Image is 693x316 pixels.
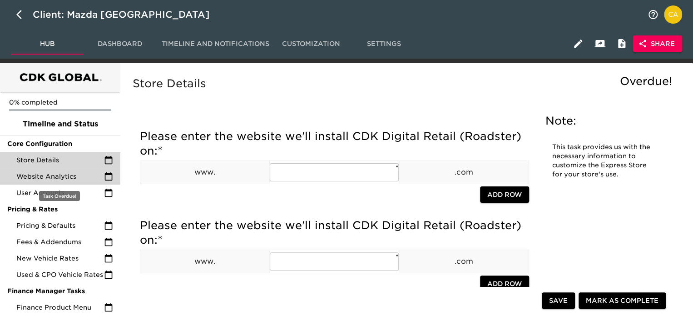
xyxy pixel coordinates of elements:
[140,129,529,158] h5: Please enter the website we'll install CDK Digital Retail (Roadster) on:
[16,237,104,246] span: Fees & Addendums
[642,4,664,25] button: notifications
[16,303,104,312] span: Finance Product Menu
[16,254,104,263] span: New Vehicle Rates
[487,189,522,201] span: Add Row
[162,38,269,50] span: Timeline and Notifications
[140,218,529,247] h5: Please enter the website we'll install CDK Digital Retail (Roadster) on:
[16,172,104,181] span: Website Analytics
[611,33,633,55] button: Internal Notes and Comments
[542,292,575,309] button: Save
[480,186,529,203] button: Add Row
[89,38,151,50] span: Dashboard
[16,155,104,165] span: Store Details
[133,76,677,91] h5: Store Details
[487,278,522,290] span: Add Row
[16,270,104,279] span: Used & CPO Vehicle Rates
[633,35,682,52] button: Share
[549,295,568,306] span: Save
[280,38,342,50] span: Customization
[16,188,104,197] span: User Accounts
[7,119,113,130] span: Timeline and Status
[33,7,223,22] div: Client: Mazda [GEOGRAPHIC_DATA]
[664,5,682,24] img: Profile
[7,205,113,214] span: Pricing & Rates
[7,139,113,148] span: Core Configuration
[9,98,111,107] p: 0% completed
[589,33,611,55] button: Client View
[140,256,269,267] p: www.
[579,292,666,309] button: Mark as Complete
[586,295,658,306] span: Mark as Complete
[16,221,104,230] span: Pricing & Defaults
[399,167,528,178] p: .com
[353,38,415,50] span: Settings
[140,167,269,178] p: www.
[620,75,672,88] span: Overdue!
[399,256,528,267] p: .com
[545,114,664,128] h5: Note:
[640,38,675,50] span: Share
[480,276,529,292] button: Add Row
[7,286,113,296] span: Finance Manager Tasks
[552,143,658,179] p: This task provides us with the necessary information to customize the Express Store for your stor...
[16,38,78,50] span: Hub
[567,33,589,55] button: Edit Hub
